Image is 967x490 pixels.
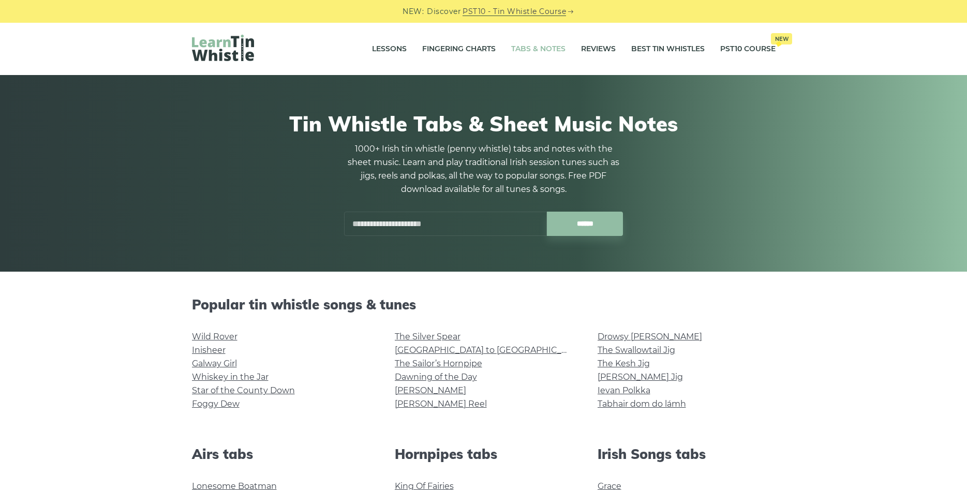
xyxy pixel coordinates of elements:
a: The Silver Spear [395,332,460,341]
a: Whiskey in the Jar [192,372,269,382]
h2: Irish Songs tabs [598,446,776,462]
a: Inisheer [192,345,226,355]
img: LearnTinWhistle.com [192,35,254,61]
a: The Swallowtail Jig [598,345,675,355]
a: [PERSON_NAME] Jig [598,372,683,382]
a: Tabs & Notes [511,36,566,62]
h1: Tin Whistle Tabs & Sheet Music Notes [192,111,776,136]
a: The Kesh Jig [598,359,650,368]
a: Foggy Dew [192,399,240,409]
a: Lessons [372,36,407,62]
a: [GEOGRAPHIC_DATA] to [GEOGRAPHIC_DATA] [395,345,586,355]
span: New [771,33,792,44]
a: Galway Girl [192,359,237,368]
h2: Hornpipes tabs [395,446,573,462]
a: [PERSON_NAME] Reel [395,399,487,409]
h2: Airs tabs [192,446,370,462]
a: Tabhair dom do lámh [598,399,686,409]
h2: Popular tin whistle songs & tunes [192,296,776,313]
a: Fingering Charts [422,36,496,62]
p: 1000+ Irish tin whistle (penny whistle) tabs and notes with the sheet music. Learn and play tradi... [344,142,623,196]
a: The Sailor’s Hornpipe [395,359,482,368]
a: Star of the County Down [192,385,295,395]
a: [PERSON_NAME] [395,385,466,395]
a: Best Tin Whistles [631,36,705,62]
a: Ievan Polkka [598,385,650,395]
a: Drowsy [PERSON_NAME] [598,332,702,341]
a: Dawning of the Day [395,372,477,382]
a: Wild Rover [192,332,237,341]
a: PST10 CourseNew [720,36,776,62]
a: Reviews [581,36,616,62]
